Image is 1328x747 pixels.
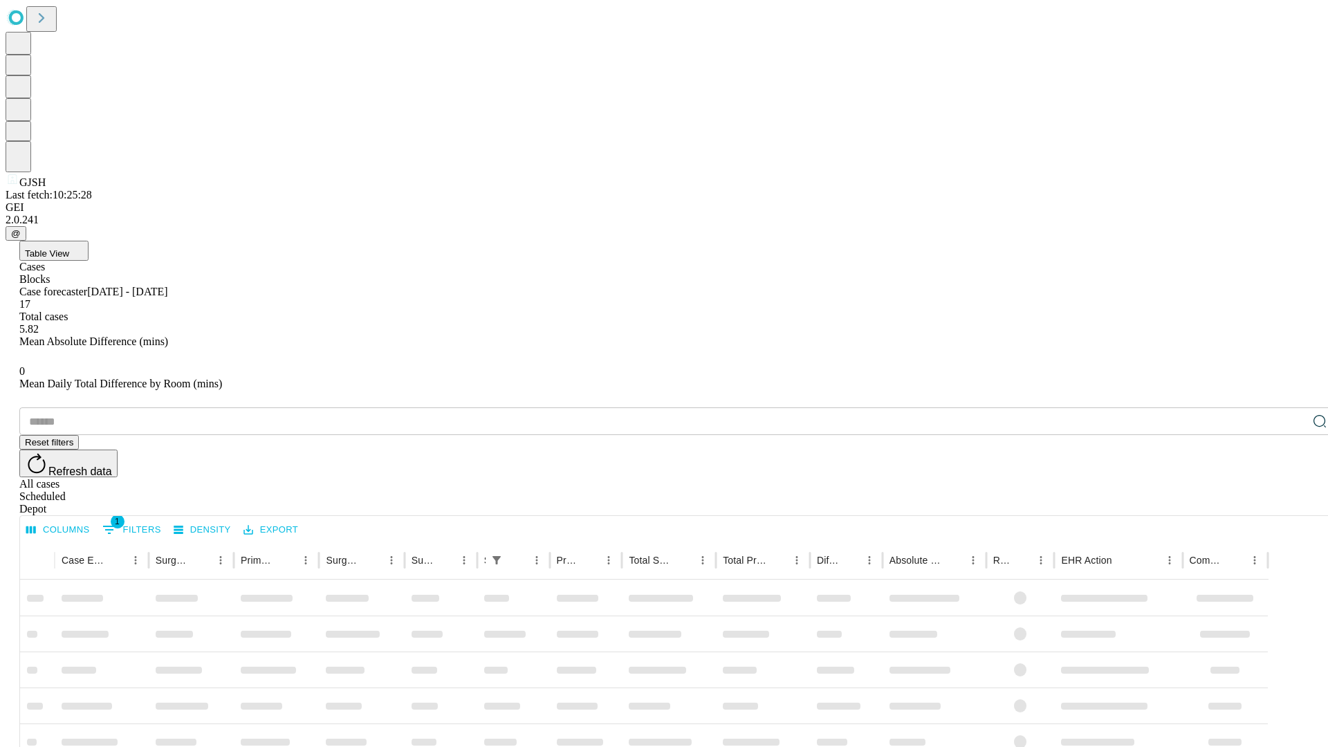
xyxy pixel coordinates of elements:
span: GJSH [19,176,46,188]
button: Menu [527,551,546,570]
div: Difference [817,555,839,566]
div: Comments [1190,555,1224,566]
button: Reset filters [19,435,79,450]
span: @ [11,228,21,239]
button: Menu [1160,551,1179,570]
button: Menu [211,551,230,570]
button: Show filters [487,551,506,570]
button: Menu [787,551,806,570]
button: Sort [192,551,211,570]
button: Refresh data [19,450,118,477]
button: Menu [1245,551,1264,570]
button: Sort [362,551,382,570]
div: 1 active filter [487,551,506,570]
button: Menu [860,551,879,570]
button: Menu [1031,551,1051,570]
div: Surgery Date [412,555,434,566]
button: Export [240,519,302,541]
span: [DATE] - [DATE] [87,286,167,297]
button: Sort [944,551,963,570]
div: Primary Service [241,555,275,566]
button: Sort [840,551,860,570]
div: EHR Action [1061,555,1112,566]
div: Predicted In Room Duration [557,555,579,566]
div: Surgeon Name [156,555,190,566]
button: Menu [382,551,401,570]
button: Sort [277,551,296,570]
button: Select columns [23,519,93,541]
button: Sort [1012,551,1031,570]
span: Reset filters [25,437,73,448]
div: Total Predicted Duration [723,555,766,566]
button: Menu [599,551,618,570]
div: GEI [6,201,1322,214]
button: Menu [296,551,315,570]
span: 5.82 [19,323,39,335]
span: Table View [25,248,69,259]
span: Mean Absolute Difference (mins) [19,335,168,347]
button: Menu [693,551,712,570]
span: Total cases [19,311,68,322]
div: Case Epic Id [62,555,105,566]
span: Mean Daily Total Difference by Room (mins) [19,378,222,389]
button: Menu [963,551,983,570]
button: Sort [580,551,599,570]
div: 2.0.241 [6,214,1322,226]
button: Menu [454,551,474,570]
div: Surgery Name [326,555,360,566]
span: Last fetch: 10:25:28 [6,189,92,201]
button: Menu [126,551,145,570]
span: Case forecaster [19,286,87,297]
button: Sort [107,551,126,570]
div: Absolute Difference [889,555,943,566]
button: Sort [1114,551,1133,570]
button: Sort [768,551,787,570]
button: Table View [19,241,89,261]
button: Sort [1226,551,1245,570]
button: @ [6,226,26,241]
button: Density [170,519,234,541]
button: Sort [674,551,693,570]
span: 1 [111,515,124,528]
button: Sort [435,551,454,570]
div: Total Scheduled Duration [629,555,672,566]
button: Sort [508,551,527,570]
div: Resolved in EHR [993,555,1011,566]
span: Refresh data [48,465,112,477]
span: 17 [19,298,30,310]
button: Show filters [99,519,165,541]
div: Scheduled In Room Duration [484,555,486,566]
span: 0 [19,365,25,377]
